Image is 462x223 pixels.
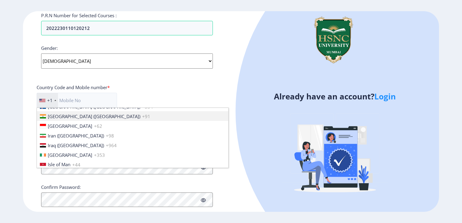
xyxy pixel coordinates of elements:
[48,133,104,139] span: Iran (‫[GEOGRAPHIC_DATA]‬‎)
[47,97,53,103] div: +1
[94,152,105,158] span: +353
[37,84,110,90] label: Country Code and Mobile number
[72,161,80,167] span: +44
[48,142,104,148] span: Iraq (‫[GEOGRAPHIC_DATA]‬‎)
[282,102,388,208] img: Verified-rafiki.svg
[305,11,362,69] img: logo
[48,161,70,167] span: Isle of Man
[41,184,81,190] label: Confirm Password:
[41,12,117,18] label: P.R.N Number for Selected Courses :
[236,92,434,101] h4: Already have an account?
[48,152,92,158] span: [GEOGRAPHIC_DATA]
[106,142,117,148] span: +964
[48,123,92,129] span: [GEOGRAPHIC_DATA]
[374,91,396,102] a: Login
[142,113,150,119] span: +91
[41,21,213,35] input: Enrollment
[41,45,58,51] label: Gender:
[94,123,102,129] span: +62
[48,113,140,119] span: [GEOGRAPHIC_DATA] ([GEOGRAPHIC_DATA])
[37,93,58,108] div: United States: +1
[37,93,117,108] input: Mobile No
[106,133,114,139] span: +98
